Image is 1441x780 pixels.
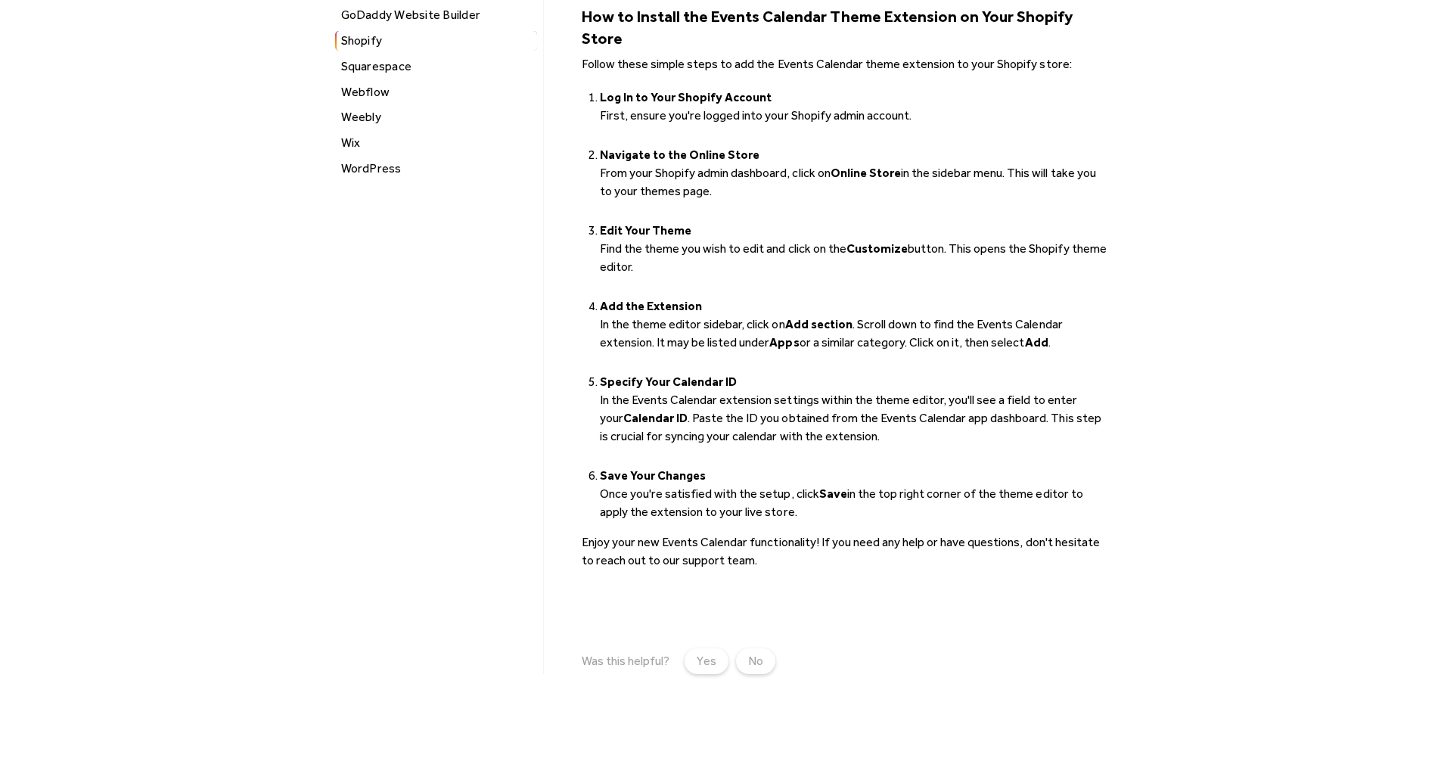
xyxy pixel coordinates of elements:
[335,107,537,127] a: Weebly
[600,146,1108,219] li: From your Shopify admin dashboard, click on in the sidebar menu. This will take you to your theme...
[337,107,537,127] div: Weebly
[337,159,537,179] div: WordPress
[335,31,537,51] a: Shopify
[846,241,908,256] strong: Customize
[337,82,537,102] div: Webflow
[600,148,760,162] strong: Navigate to the Online Store ‍
[600,89,1108,143] li: First, ensure you're logged into your Shopify admin account. ‍
[600,374,737,389] strong: Specify Your Calendar ID
[335,5,537,25] a: GoDaddy Website Builder
[623,411,688,425] strong: Calendar ID
[819,486,847,501] strong: Save
[600,468,706,483] strong: Save Your Changes
[337,133,537,153] div: Wix
[685,648,728,674] a: Yes
[769,335,799,350] strong: Apps
[1025,335,1048,350] strong: Add
[582,533,1108,570] p: Enjoy your new Events Calendar functionality! If you need any help or have questions, don't hesit...
[600,299,702,313] strong: Add the Extension
[600,223,691,238] strong: Edit Your Theme
[335,82,537,102] a: Webflow
[600,297,1108,370] li: ‍ In the theme editor sidebar, click on . Scroll down to find the Events Calendar extension. It m...
[582,55,1108,73] p: Follow these simple steps to add the Events Calendar theme extension to your Shopify store:
[337,31,537,51] div: Shopify
[335,133,537,153] a: Wix
[582,570,1108,588] p: ‍
[831,166,901,180] strong: Online Store
[337,5,537,25] div: GoDaddy Website Builder
[335,159,537,179] a: WordPress
[335,57,537,76] a: Squarespace
[600,90,772,104] strong: Log In to Your Shopify Account ‍
[785,317,852,331] strong: Add section
[736,648,775,674] a: No
[748,652,763,670] div: No
[582,7,1073,48] strong: How to Install the Events Calendar Theme Extension on Your Shopify Store
[337,57,537,76] div: Squarespace
[600,373,1108,464] li: ‍ In the Events Calendar extension settings within the theme editor, you'll see a field to enter ...
[582,654,669,668] div: Was this helpful?
[600,467,1108,521] li: ‍ Once you're satisfied with the setup, click in the top right corner of the theme editor to appl...
[697,652,716,670] div: Yes
[600,222,1108,294] li: Find the theme you wish to edit and click on the button. This opens the Shopify theme editor. ‍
